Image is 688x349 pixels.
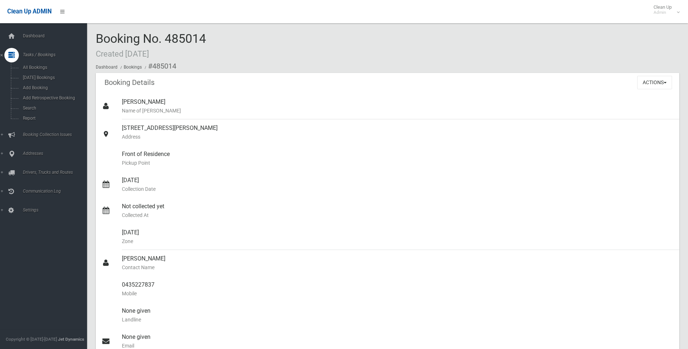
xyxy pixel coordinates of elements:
[21,208,92,213] span: Settings
[21,106,86,111] span: Search
[21,189,92,194] span: Communication Log
[122,237,673,246] small: Zone
[122,145,673,172] div: Front of Residence
[7,8,52,15] span: Clean Up ADMIN
[654,10,672,15] small: Admin
[21,170,92,175] span: Drivers, Trucks and Routes
[6,337,57,342] span: Copyright © [DATE]-[DATE]
[122,211,673,219] small: Collected At
[122,119,673,145] div: [STREET_ADDRESS][PERSON_NAME]
[122,263,673,272] small: Contact Name
[122,198,673,224] div: Not collected yet
[122,224,673,250] div: [DATE]
[122,106,673,115] small: Name of [PERSON_NAME]
[96,31,206,59] span: Booking No. 485014
[122,289,673,298] small: Mobile
[21,85,86,90] span: Add Booking
[122,159,673,167] small: Pickup Point
[21,75,86,80] span: [DATE] Bookings
[122,250,673,276] div: [PERSON_NAME]
[21,95,86,100] span: Add Retrospective Booking
[58,337,84,342] strong: Jet Dynamics
[143,59,176,73] li: #485014
[122,172,673,198] div: [DATE]
[96,49,149,58] small: Created [DATE]
[21,33,92,38] span: Dashboard
[21,151,92,156] span: Addresses
[122,132,673,141] small: Address
[122,276,673,302] div: 0435227837
[21,65,86,70] span: All Bookings
[122,315,673,324] small: Landline
[122,93,673,119] div: [PERSON_NAME]
[124,65,142,70] a: Bookings
[21,116,86,121] span: Report
[21,132,92,137] span: Booking Collection Issues
[650,4,679,15] span: Clean Up
[96,65,118,70] a: Dashboard
[21,52,92,57] span: Tasks / Bookings
[637,76,672,89] button: Actions
[122,302,673,328] div: None given
[96,75,163,90] header: Booking Details
[122,185,673,193] small: Collection Date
